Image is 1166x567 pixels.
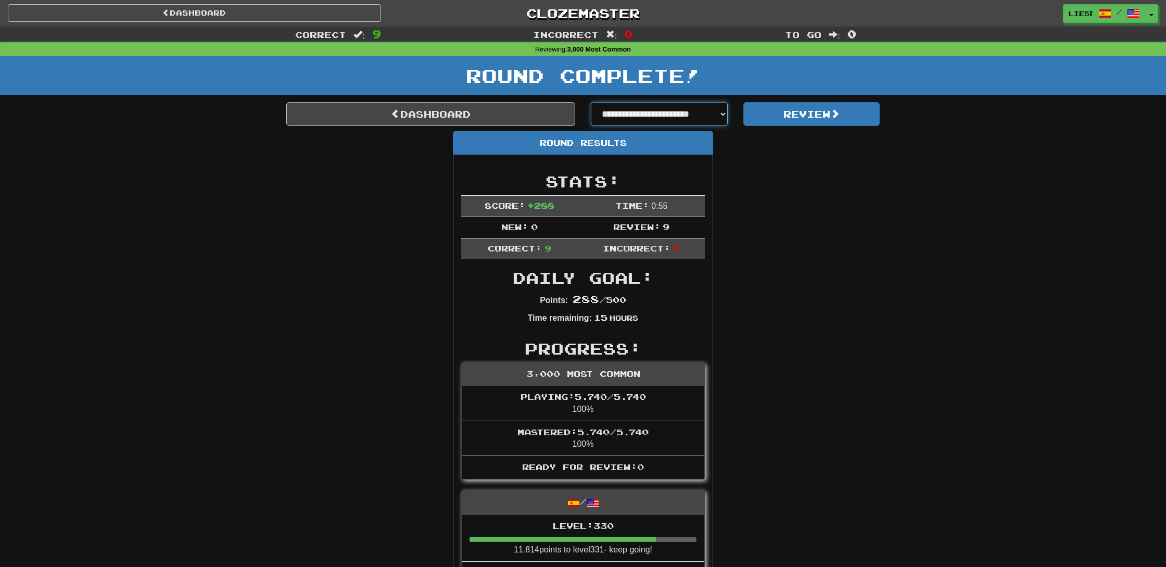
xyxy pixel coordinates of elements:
[8,4,381,22] a: Dashboard
[1063,4,1145,23] a: LiesT /
[573,295,626,305] span: / 500
[829,30,840,39] span: :
[522,462,644,472] span: Ready for Review: 0
[353,30,365,39] span: :
[624,28,633,40] span: 0
[462,386,704,421] li: 100%
[603,243,670,253] span: Incorrect:
[1069,9,1094,18] span: LiesT
[453,132,713,155] div: Round Results
[501,222,528,232] span: New:
[462,515,704,562] li: 11.814 points to level 331 - keep going!
[613,222,661,232] span: Review:
[528,313,592,322] strong: Time remaining:
[533,29,599,40] span: Incorrect
[553,521,614,531] span: Level: 330
[606,30,617,39] span: :
[461,173,705,190] h2: Stats:
[531,222,538,232] span: 0
[651,201,667,210] span: 0 : 55
[743,102,880,126] button: Review
[286,102,575,126] a: Dashboard
[847,28,856,40] span: 0
[485,200,525,210] span: Score:
[594,312,607,322] span: 15
[567,46,631,53] strong: 3,000 Most Common
[610,313,638,322] small: Hours
[4,65,1162,86] h1: Round Complete!
[462,490,704,515] div: /
[462,363,704,386] div: 3,000 Most Common
[785,29,821,40] span: To go
[673,243,680,253] span: 0
[1117,8,1122,16] span: /
[517,427,649,437] span: Mastered: 5.740 / 5.740
[397,4,770,22] a: Clozemaster
[527,200,554,210] span: + 288
[462,421,704,457] li: 100%
[295,29,346,40] span: Correct
[540,296,568,305] strong: Points:
[663,222,669,232] span: 9
[573,293,599,305] span: 288
[372,28,381,40] span: 9
[521,392,646,401] span: Playing: 5.740 / 5.740
[544,243,551,253] span: 9
[461,269,705,286] h2: Daily Goal:
[488,243,542,253] span: Correct:
[461,340,705,357] h2: Progress:
[615,200,649,210] span: Time:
